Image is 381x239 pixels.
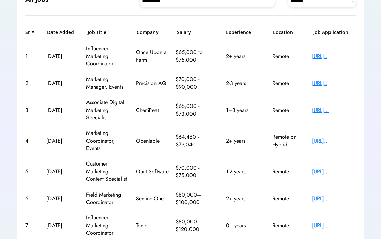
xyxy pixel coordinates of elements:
div: [URL]... [312,107,356,114]
div: Customer Marketing - Content Specialist [86,160,130,183]
div: [URL].. [312,168,356,175]
div: [DATE] [46,195,80,202]
div: SentinelOne [136,195,170,202]
div: 0+ years [226,222,266,229]
div: Influencer Marketing Coordinator [86,214,130,237]
div: Marketing Coordinator, Events [86,129,130,152]
div: 5 [25,168,40,175]
div: 2+ years [226,137,266,145]
div: 2+ years [226,53,266,60]
div: Marketing Manager, Events [86,76,130,91]
div: Remote [272,168,306,175]
div: 3 [25,107,40,114]
div: [DATE] [46,107,80,114]
div: [URL].. [312,195,356,202]
div: 6 [25,195,40,202]
div: Associate Digital Marketing Specialist [86,99,130,121]
div: Precision AQ [136,80,170,87]
div: Remote [272,107,306,114]
div: Once Upon a Farm [136,49,170,64]
div: Influencer Marketing Coordinator [86,45,130,67]
div: ChemTreat [136,107,170,114]
div: [DATE] [46,80,80,87]
div: [DATE] [46,168,80,175]
div: [URL].. [312,53,356,60]
div: 1–3 years [226,107,266,114]
div: 1 [25,53,40,60]
div: 2-3 years [226,80,266,87]
h6: Job Title [88,29,106,36]
div: Quilt Software [136,168,170,175]
div: $70,000 - $90,000 [176,76,219,91]
h6: Company [137,29,170,36]
div: [URL].. [312,80,356,87]
div: 1-2 years [226,168,266,175]
div: $80,000—$100,000 [176,191,219,206]
div: OpenTable [136,137,170,145]
div: [URL].. [312,222,356,229]
div: [DATE] [46,137,80,145]
div: 2 [25,80,40,87]
div: $65,000 - $73,000 [176,102,219,118]
h6: Experience [226,29,266,36]
h6: Job Application [313,29,356,36]
h6: Location [273,29,307,36]
div: Field Marketing Coordinator [86,191,130,206]
div: [DATE] [46,222,80,229]
div: $64,480 - $79,040 [176,133,219,148]
div: Tonic [136,222,170,229]
h6: Date Added [47,29,81,36]
div: 7 [25,222,40,229]
h6: Salary [177,29,219,36]
div: 2+ years [226,195,266,202]
div: Remote or Hybrid [272,133,306,148]
div: $80,000 - $120,000 [176,218,219,233]
div: Remote [272,222,306,229]
div: 4 [25,137,40,145]
div: Remote [272,53,306,60]
h6: Sr # [25,29,40,36]
div: [URL].. [312,137,356,145]
div: Remote [272,195,306,202]
div: Remote [272,80,306,87]
div: $65,000 to $75,000 [176,49,219,64]
div: $70,000 - $75,000 [176,164,219,179]
div: [DATE] [46,53,80,60]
